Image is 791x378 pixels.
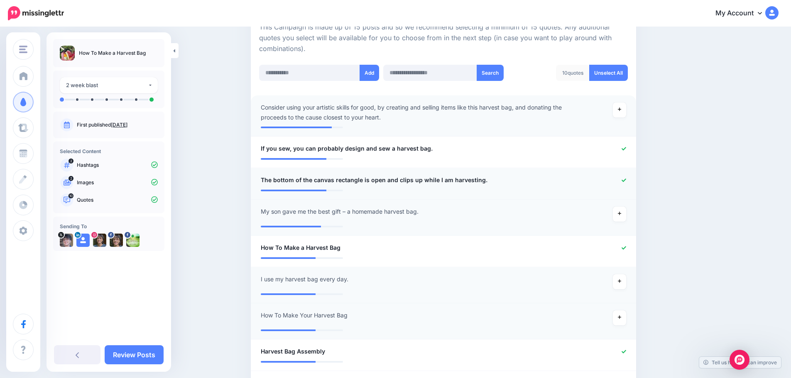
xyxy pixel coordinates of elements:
[69,193,73,198] span: 10
[79,49,146,57] p: How To Make a Harvest Bag
[60,223,158,229] h4: Sending To
[126,234,140,247] img: 236757379_150747623798991_5945243213047401752_n-bsa150346.jpg
[19,46,27,53] img: menu.png
[77,179,158,186] p: Images
[477,65,504,81] button: Search
[69,176,73,181] span: 2
[110,234,123,247] img: 47153090_505109799983175_258293706774282240_o-bsa92553.jpg
[562,70,568,76] span: 10
[77,121,158,129] p: First published
[135,98,137,101] li: A post will be sent on day 10
[93,234,106,247] img: 124027148_422915322439617_8651195436205031323_n-bsa150347.jpg
[77,161,158,169] p: Hashtags
[60,46,75,61] img: 5f16ec06e7f15b080c7cc0ce50261622_thumb.jpg
[556,65,590,81] div: quotes
[149,98,154,102] li: A post will be sent on day 14
[261,243,340,253] span: How To Make a Harvest Bag
[69,159,73,163] span: 2
[76,98,78,101] li: A post will be sent on day 1
[707,3,779,24] a: My Account
[60,234,73,247] img: f_KN9-LV-52867.jpg
[261,346,325,356] span: Harvest Bag Assembly
[77,196,158,204] p: Quotes
[259,22,628,54] p: This Campaign is made up of 15 posts and so we recommend selecting a minimum of 15 quotes. Any ad...
[66,80,148,90] div: 2 week blast
[91,98,93,101] li: A post will be sent on day 2
[60,148,158,154] h4: Selected Content
[120,98,122,101] li: A post will be sent on day 7
[261,102,563,122] span: Consider using your artistic skills for good, by creating and selling items like this harvest bag...
[589,65,628,81] a: Unselect All
[261,274,348,284] span: I use my harvest bag every day.
[60,77,158,93] button: 2 week blast
[360,65,379,81] button: Add
[261,310,348,320] span: How To Make Your Harvest Bag
[76,234,90,247] img: user_default_image.png
[261,207,419,217] span: My son gave me the best gift – a homemade harvest bag.
[261,175,487,185] span: The bottom of the canvas rectangle is open and clips up while I am harvesting.
[8,6,64,20] img: Missinglettr
[730,350,749,370] div: Open Intercom Messenger
[105,98,108,101] li: A post will be sent on day 5
[699,357,781,368] a: Tell us how we can improve
[261,144,433,154] span: If you sew, you can probably design and sew a harvest bag.
[60,98,64,102] li: A post will be sent on day 0
[111,122,127,128] a: [DATE]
